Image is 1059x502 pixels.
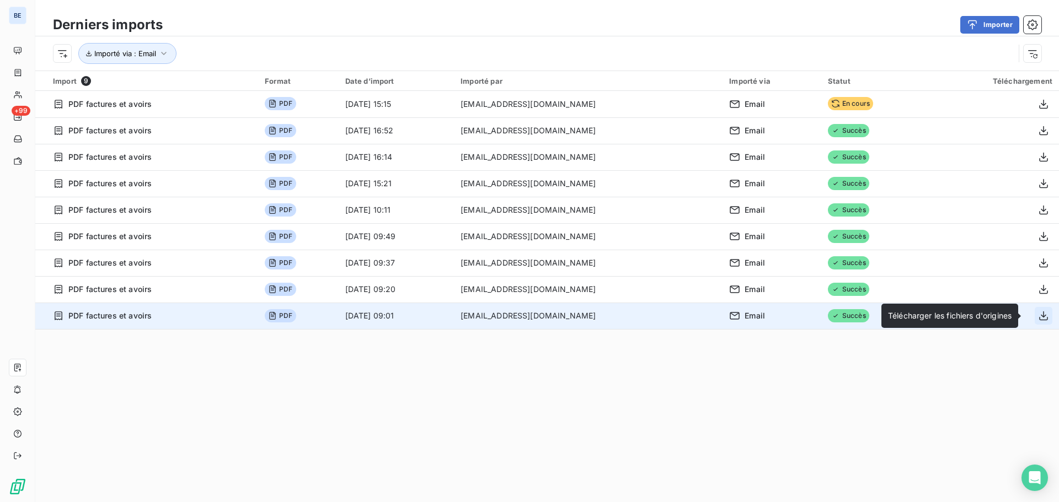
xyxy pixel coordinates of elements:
[53,76,252,86] div: Import
[454,117,723,144] td: [EMAIL_ADDRESS][DOMAIN_NAME]
[828,97,873,110] span: En cours
[68,204,152,215] span: PDF factures et avoirs
[339,197,454,223] td: [DATE] 10:11
[828,230,869,243] span: Succès
[745,204,765,215] span: Email
[94,49,156,58] span: Importé via : Email
[745,178,765,189] span: Email
[828,203,869,217] span: Succès
[53,15,163,35] h3: Derniers imports
[265,124,296,137] span: PDF
[68,231,152,242] span: PDF factures et avoirs
[339,250,454,276] td: [DATE] 09:37
[339,170,454,197] td: [DATE] 15:21
[745,152,765,163] span: Email
[68,152,152,163] span: PDF factures et avoirs
[68,99,152,110] span: PDF factures et avoirs
[828,77,921,85] div: Statut
[454,303,723,329] td: [EMAIL_ADDRESS][DOMAIN_NAME]
[828,150,869,164] span: Succès
[265,230,296,243] span: PDF
[461,77,716,85] div: Importé par
[828,283,869,296] span: Succès
[81,76,91,86] span: 9
[828,177,869,190] span: Succès
[265,77,332,85] div: Format
[68,125,152,136] span: PDF factures et avoirs
[934,77,1052,85] div: Téléchargement
[745,99,765,110] span: Email
[339,117,454,144] td: [DATE] 16:52
[265,283,296,296] span: PDF
[345,77,448,85] div: Date d’import
[828,124,869,137] span: Succès
[745,257,765,268] span: Email
[454,197,723,223] td: [EMAIL_ADDRESS][DOMAIN_NAME]
[454,250,723,276] td: [EMAIL_ADDRESS][DOMAIN_NAME]
[745,310,765,321] span: Email
[454,223,723,250] td: [EMAIL_ADDRESS][DOMAIN_NAME]
[828,309,869,322] span: Succès
[9,7,26,24] div: BE
[960,16,1019,34] button: Importer
[454,170,723,197] td: [EMAIL_ADDRESS][DOMAIN_NAME]
[339,223,454,250] td: [DATE] 09:49
[454,91,723,117] td: [EMAIL_ADDRESS][DOMAIN_NAME]
[265,203,296,217] span: PDF
[265,97,296,110] span: PDF
[828,256,869,269] span: Succès
[265,309,296,322] span: PDF
[265,177,296,190] span: PDF
[1021,465,1048,491] div: Open Intercom Messenger
[454,144,723,170] td: [EMAIL_ADDRESS][DOMAIN_NAME]
[339,303,454,329] td: [DATE] 09:01
[729,77,815,85] div: Importé via
[888,311,1012,320] span: Télécharger les fichiers d'origines
[265,150,296,164] span: PDF
[12,106,30,116] span: +99
[745,284,765,295] span: Email
[68,178,152,189] span: PDF factures et avoirs
[265,256,296,269] span: PDF
[745,125,765,136] span: Email
[68,257,152,268] span: PDF factures et avoirs
[78,43,176,64] button: Importé via : Email
[68,310,152,321] span: PDF factures et avoirs
[339,276,454,303] td: [DATE] 09:20
[339,91,454,117] td: [DATE] 15:15
[9,478,26,495] img: Logo LeanPay
[745,231,765,242] span: Email
[454,276,723,303] td: [EMAIL_ADDRESS][DOMAIN_NAME]
[68,284,152,295] span: PDF factures et avoirs
[339,144,454,170] td: [DATE] 16:14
